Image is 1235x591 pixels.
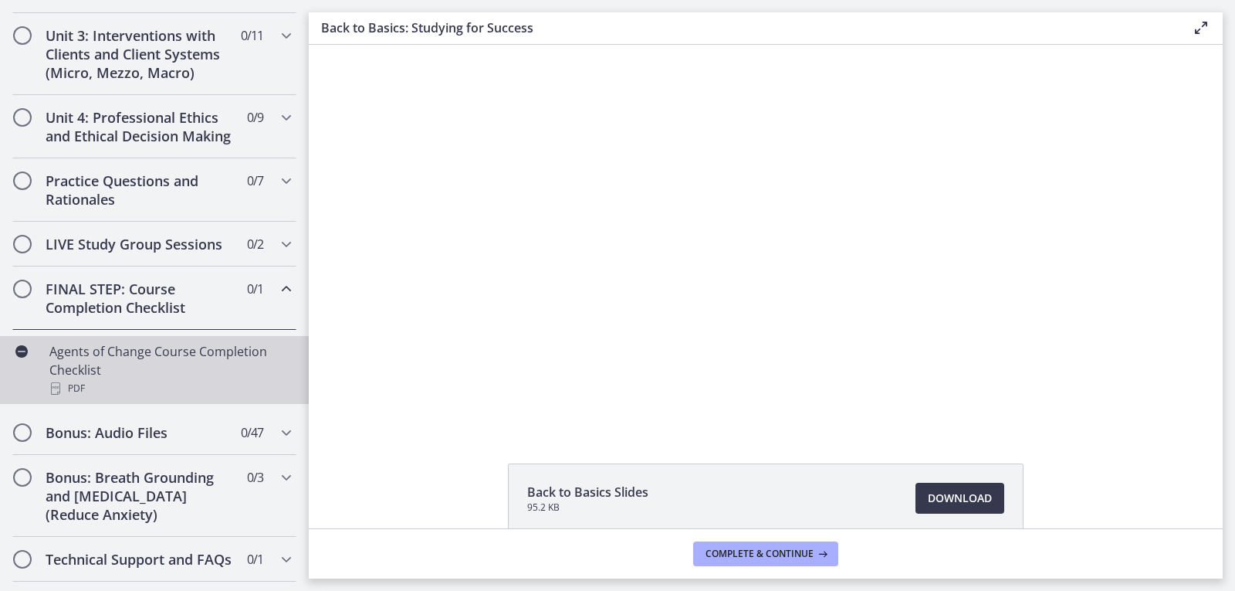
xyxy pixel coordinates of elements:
[46,550,234,569] h2: Technical Support and FAQs
[527,483,648,501] span: Back to Basics Slides
[247,280,263,298] span: 0 / 1
[321,19,1167,37] h3: Back to Basics: Studying for Success
[46,423,234,442] h2: Bonus: Audio Files
[46,235,234,253] h2: LIVE Study Group Sessions
[46,468,234,524] h2: Bonus: Breath Grounding and [MEDICAL_DATA] (Reduce Anxiety)
[915,483,1004,514] a: Download
[46,172,234,209] h2: Practice Questions and Rationales
[247,468,263,487] span: 0 / 3
[46,280,234,317] h2: FINAL STEP: Course Completion Checklist
[49,342,290,398] div: Agents of Change Course Completion Checklist
[247,108,263,127] span: 0 / 9
[527,501,648,514] span: 95.2 KB
[46,108,234,145] h2: Unit 4: Professional Ethics and Ethical Decision Making
[241,26,263,45] span: 0 / 11
[49,379,290,398] div: PDF
[705,548,814,560] span: Complete & continue
[309,45,1223,428] iframe: Video Lesson
[241,423,263,442] span: 0 / 47
[247,550,263,569] span: 0 / 1
[247,235,263,253] span: 0 / 2
[928,489,992,508] span: Download
[693,542,838,566] button: Complete & continue
[247,172,263,190] span: 0 / 7
[46,26,234,82] h2: Unit 3: Interventions with Clients and Client Systems (Micro, Mezzo, Macro)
